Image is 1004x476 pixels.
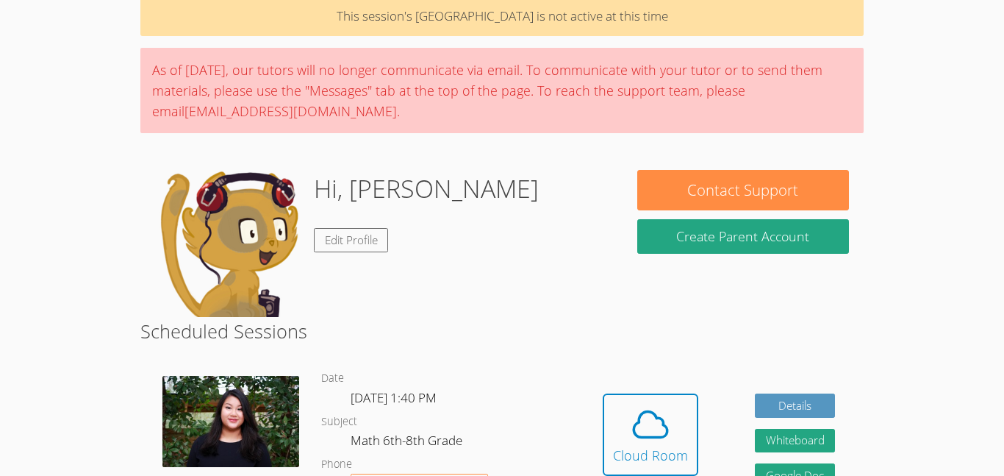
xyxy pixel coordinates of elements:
a: Details [755,394,836,418]
button: Whiteboard [755,429,836,453]
div: As of [DATE], our tutors will no longer communicate via email. To communicate with your tutor or ... [140,48,864,133]
h1: Hi, [PERSON_NAME] [314,170,539,207]
dt: Subject [321,413,357,431]
span: [DATE] 1:40 PM [351,389,437,406]
h2: Scheduled Sessions [140,317,864,345]
img: IMG_0561.jpeg [162,376,299,467]
dt: Date [321,369,344,388]
div: Cloud Room [613,445,688,466]
dt: Phone [321,455,352,474]
button: Cloud Room [603,394,698,476]
button: Contact Support [637,170,849,210]
button: Create Parent Account [637,219,849,254]
dd: Math 6th-8th Grade [351,430,465,455]
a: Edit Profile [314,228,389,252]
img: default.png [155,170,302,317]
